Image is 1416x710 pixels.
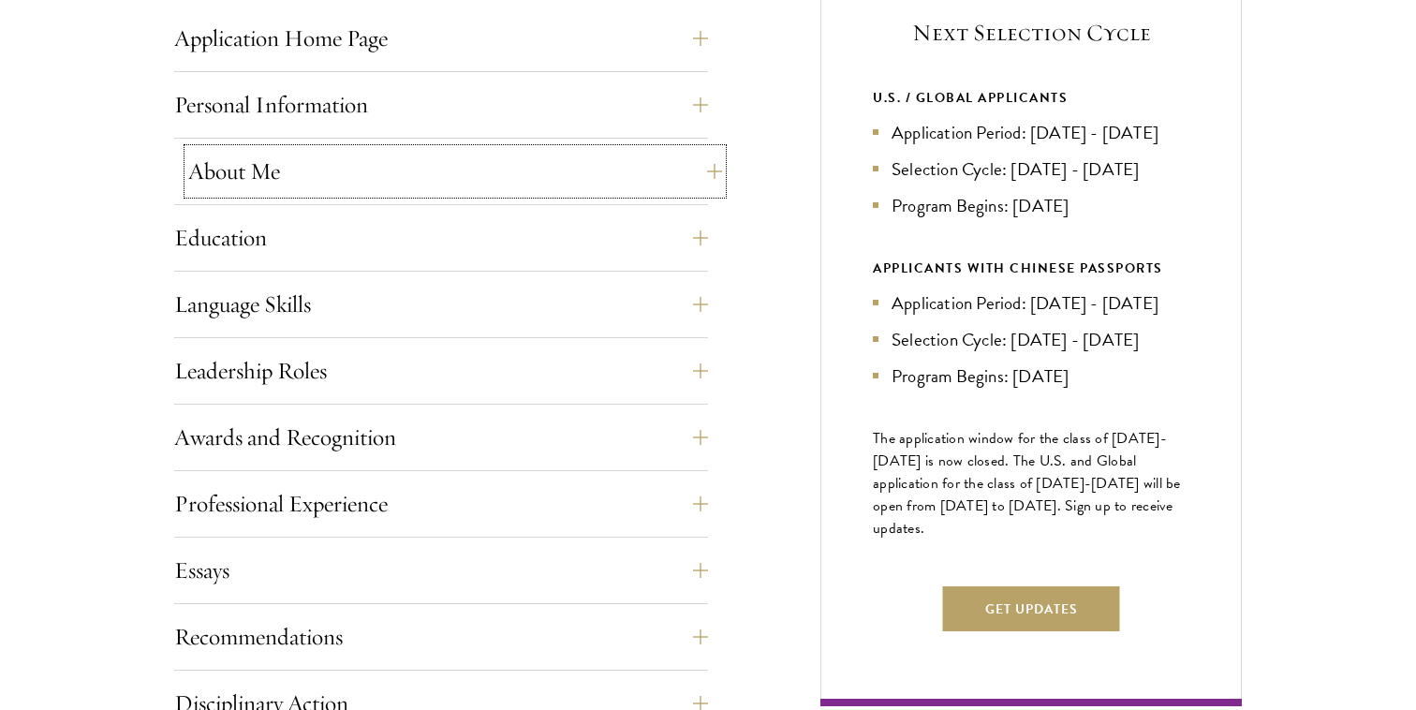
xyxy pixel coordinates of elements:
[174,415,708,460] button: Awards and Recognition
[174,481,708,526] button: Professional Experience
[873,289,1189,317] li: Application Period: [DATE] - [DATE]
[174,348,708,393] button: Leadership Roles
[873,17,1189,49] h5: Next Selection Cycle
[174,548,708,593] button: Essays
[873,86,1189,110] div: U.S. / GLOBAL APPLICANTS
[943,586,1120,631] button: Get Updates
[873,427,1181,540] span: The application window for the class of [DATE]-[DATE] is now closed. The U.S. and Global applicat...
[873,257,1189,280] div: APPLICANTS WITH CHINESE PASSPORTS
[174,282,708,327] button: Language Skills
[873,192,1189,219] li: Program Begins: [DATE]
[174,614,708,659] button: Recommendations
[174,16,708,61] button: Application Home Page
[873,326,1189,353] li: Selection Cycle: [DATE] - [DATE]
[873,362,1189,390] li: Program Begins: [DATE]
[174,215,708,260] button: Education
[174,82,708,127] button: Personal Information
[873,119,1189,146] li: Application Period: [DATE] - [DATE]
[873,155,1189,183] li: Selection Cycle: [DATE] - [DATE]
[188,149,722,194] button: About Me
